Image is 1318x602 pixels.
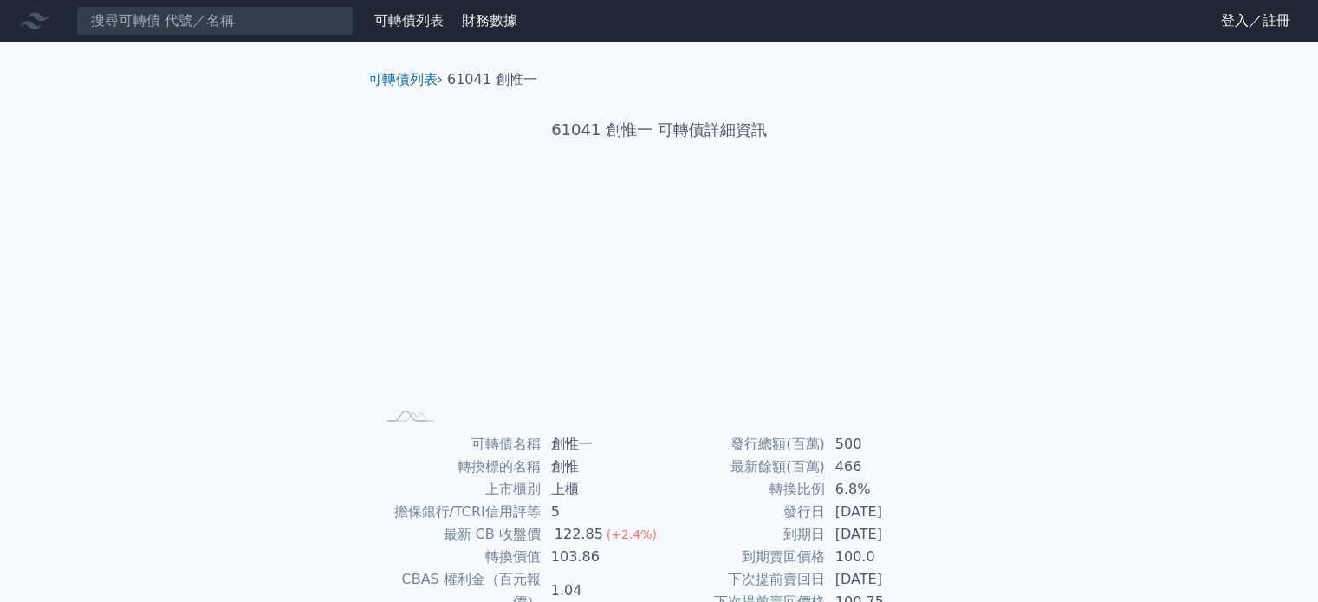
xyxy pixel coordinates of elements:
[354,118,964,142] h1: 61041 創惟一 可轉債詳細資訊
[551,523,607,546] div: 122.85
[375,501,541,523] td: 擔保銀行/TCRI信用評等
[374,12,444,29] a: 可轉債列表
[541,456,659,478] td: 創惟
[825,456,944,478] td: 466
[825,433,944,456] td: 500
[541,433,659,456] td: 創惟一
[541,478,659,501] td: 上櫃
[462,12,517,29] a: 財務數據
[375,478,541,501] td: 上市櫃別
[375,546,541,568] td: 轉換價值
[659,523,825,546] td: 到期日
[375,433,541,456] td: 可轉債名稱
[659,546,825,568] td: 到期賣回價格
[659,433,825,456] td: 發行總額(百萬)
[76,6,354,36] input: 搜尋可轉債 代號／名稱
[541,546,659,568] td: 103.86
[375,523,541,546] td: 最新 CB 收盤價
[659,456,825,478] td: 最新餘額(百萬)
[607,528,657,541] span: (+2.4%)
[825,568,944,591] td: [DATE]
[375,456,541,478] td: 轉換標的名稱
[447,69,537,90] li: 61041 創惟一
[825,523,944,546] td: [DATE]
[659,478,825,501] td: 轉換比例
[659,568,825,591] td: 下次提前賣回日
[825,546,944,568] td: 100.0
[368,69,443,90] li: ›
[825,478,944,501] td: 6.8%
[541,501,659,523] td: 5
[1207,7,1304,35] a: 登入／註冊
[659,501,825,523] td: 發行日
[368,71,438,87] a: 可轉債列表
[825,501,944,523] td: [DATE]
